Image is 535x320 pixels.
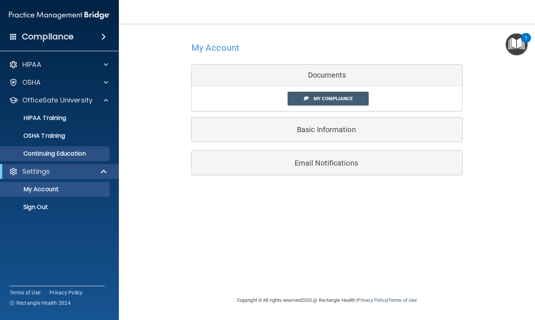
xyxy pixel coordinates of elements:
a: OSHA [9,78,108,87]
button: Open Resource Center, 1 new notification [506,33,528,55]
a: Privacy Policy [357,297,387,303]
h5: Email Notifications [197,159,434,167]
div: Documents [192,65,462,86]
p: OfficeSafe University [22,96,93,105]
a: HIPAA [9,60,108,69]
span: My Compliance [314,96,353,101]
h4: My Account [191,43,239,53]
a: Basic Information [197,121,457,138]
a: Email Notifications [197,154,457,171]
p: Continuing Education [5,150,106,157]
iframe: Drift Widget Chat Controller [406,267,526,297]
div: 1 [525,38,527,48]
p: Settings [22,167,50,176]
p: HIPAA [22,60,41,69]
h4: Compliance [22,32,74,42]
span: Ⓒ Rectangle Health 2024 [10,299,71,307]
p: Sign Out [5,203,106,211]
p: OSHA Training [5,132,65,140]
p: My Account [5,186,106,193]
img: PMB logo [9,8,110,23]
a: Terms of Use [388,297,417,303]
p: HIPAA Training [5,114,66,122]
a: Terms of Use [10,289,40,296]
a: Privacy Policy [49,289,83,296]
h5: Basic Information [197,125,434,134]
div: Copyright © All rights reserved 2025 @ Rectangle Health | | [191,288,463,312]
p: OSHA [22,78,41,87]
a: Settings [9,167,108,176]
a: OfficeSafe University [9,96,108,105]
